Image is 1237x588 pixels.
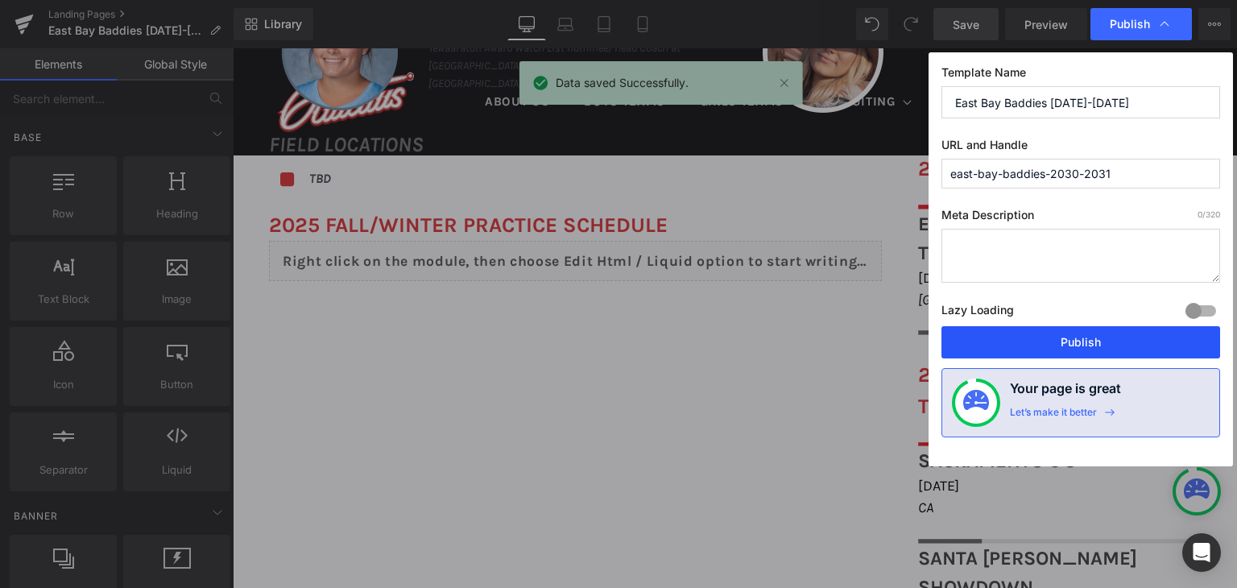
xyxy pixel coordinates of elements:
[941,326,1220,358] button: Publish
[1198,209,1220,219] span: /320
[685,108,832,133] strong: 2025 TRYOUTS
[941,208,1220,229] label: Meta Description
[685,401,843,424] span: SACRAMENTO 6's
[1010,379,1121,406] h4: Your page is great
[1198,209,1202,219] span: 0
[685,429,726,446] span: [DATE]
[685,499,904,550] span: SANTA [PERSON_NAME] SHOWDOWN
[963,390,989,416] img: onboarding-status.svg
[1182,533,1221,572] div: Open Intercom Messenger
[36,164,435,189] b: 2025 fall/winter PRACTICE Schedule
[36,84,191,109] i: FIELD LOCATIONS
[685,242,806,260] span: [GEOGRAPHIC_DATA]
[941,138,1220,159] label: URL and Handle
[685,450,701,468] i: CA
[685,164,901,216] span: East Bay Baddies Fall Tryout
[1010,406,1097,427] div: Let’s make it better
[685,314,874,371] strong: 2025 fall/winter TOURNAMENTS
[685,221,726,238] span: [DATE]
[941,65,1220,86] label: Template Name
[77,122,98,138] i: TBD
[1110,17,1150,31] span: Publish
[941,300,1014,326] label: Lazy Loading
